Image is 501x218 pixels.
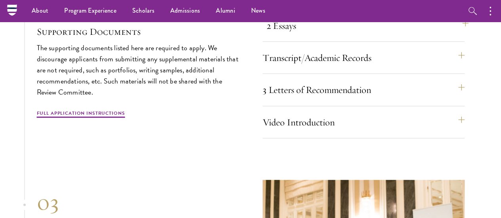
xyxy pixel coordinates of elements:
[263,48,465,67] button: Transcript/Academic Records
[263,80,465,99] button: 3 Letters of Recommendation
[37,25,239,38] h3: Supporting Documents
[37,110,125,119] a: Full Application Instructions
[37,188,239,216] div: 03
[37,42,239,98] p: The supporting documents listed here are required to apply. We discourage applicants from submitt...
[263,113,465,132] button: Video Introduction
[267,16,469,35] button: 2 Essays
